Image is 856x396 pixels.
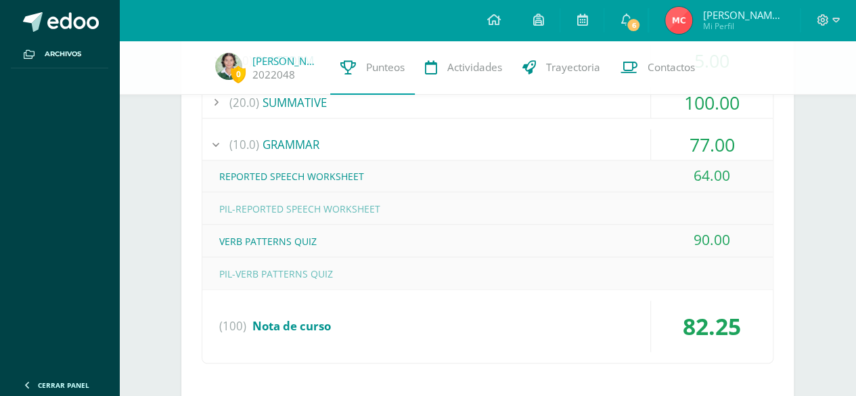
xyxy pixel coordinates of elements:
[546,60,600,74] span: Trayectoria
[610,41,705,95] a: Contactos
[415,41,512,95] a: Actividades
[651,160,773,191] div: 64.00
[702,8,784,22] span: [PERSON_NAME] [PERSON_NAME]
[252,68,295,82] a: 2022048
[651,129,773,160] div: 77.00
[202,87,773,118] div: SUMMATIVE
[202,129,773,160] div: GRAMMAR
[215,53,242,80] img: 84ab94670abcc0b35f64420388349fb4.png
[651,301,773,352] div: 82.25
[38,380,89,390] span: Cerrar panel
[648,60,695,74] span: Contactos
[330,41,415,95] a: Punteos
[202,194,773,224] div: PIL-REPORTED SPEECH WORKSHEET
[202,259,773,289] div: PIL-VERB PATTERNS QUIZ
[702,20,784,32] span: Mi Perfil
[651,225,773,255] div: 90.00
[447,60,502,74] span: Actividades
[512,41,610,95] a: Trayectoria
[252,318,331,334] span: Nota de curso
[651,87,773,118] div: 100.00
[202,226,773,257] div: VERB PATTERNS QUIZ
[626,18,641,32] span: 6
[366,60,405,74] span: Punteos
[219,301,246,352] span: (100)
[202,161,773,192] div: REPORTED SPEECH WORKSHEET
[45,49,81,60] span: Archivos
[231,66,246,83] span: 0
[229,87,259,118] span: (20.0)
[252,54,320,68] a: [PERSON_NAME]
[229,129,259,160] span: (10.0)
[11,41,108,68] a: Archivos
[665,7,692,34] img: 447e56cc469f47fc637eaece98bd3ba4.png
